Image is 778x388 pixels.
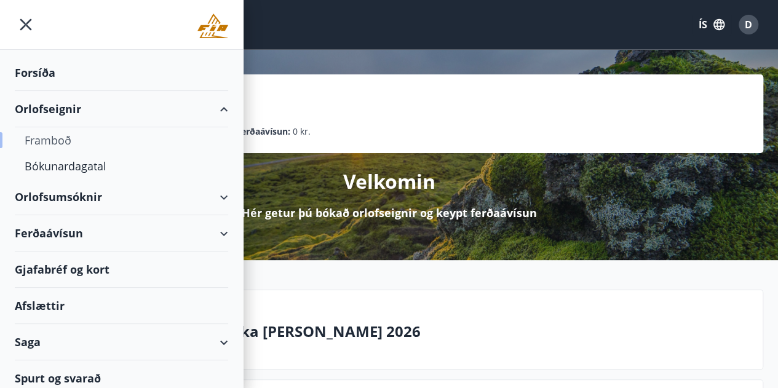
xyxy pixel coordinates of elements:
[15,251,228,288] div: Gjafabréf og kort
[15,14,37,36] button: menu
[15,91,228,127] div: Orlofseignir
[745,18,752,31] span: D
[105,321,753,342] p: Vetrarfrí, dymbilvika [PERSON_NAME] 2026
[692,14,731,36] button: ÍS
[15,179,228,215] div: Orlofsumsóknir
[15,215,228,251] div: Ferðaávísun
[15,288,228,324] div: Afslættir
[293,125,311,138] span: 0 kr.
[734,10,763,39] button: D
[25,153,218,179] div: Bókunardagatal
[15,55,228,91] div: Forsíða
[343,168,435,195] p: Velkomin
[25,127,218,153] div: Framboð
[15,324,228,360] div: Saga
[242,205,537,221] p: Hér getur þú bókað orlofseignir og keypt ferðaávísun
[197,14,228,38] img: union_logo
[236,125,290,138] p: Ferðaávísun :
